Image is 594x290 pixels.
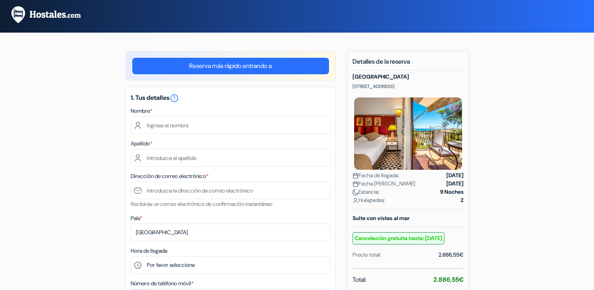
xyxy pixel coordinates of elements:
[353,196,385,204] span: Huéspedes:
[353,83,464,90] p: [STREET_ADDRESS]
[132,58,329,74] a: Reserva más rápido entrando a
[131,94,331,103] h5: 1. Tus detalles
[353,180,416,188] span: Fecha [PERSON_NAME]:
[461,196,464,204] strong: 2
[353,232,444,244] small: Cancelación gratuita hasta: [DATE]
[353,251,381,259] div: Precio total:
[131,107,152,115] label: Nombre
[9,5,97,24] img: Hostales.com
[440,188,464,196] strong: 9 Noches
[131,279,194,288] label: Número de teléfono móvil
[353,73,464,80] h5: [GEOGRAPHIC_DATA]
[131,149,331,167] input: Introduzca el apellido
[446,180,464,188] strong: [DATE]
[353,173,358,179] img: calendar.svg
[353,188,379,196] span: Estancia:
[131,214,142,222] label: País
[131,172,208,180] label: Dirección de correo electrónico
[131,182,331,199] input: Introduzca la dirección de correo electrónico
[131,247,167,255] label: Hora de llegada
[446,171,464,180] strong: [DATE]
[170,94,179,103] i: error_outline
[433,275,464,284] strong: 2.886,55€
[353,215,409,222] b: Suite con vistas al mar
[353,189,358,195] img: moon.svg
[353,275,366,284] span: Total:
[439,251,464,259] div: 2.886,55€
[353,181,358,187] img: calendar.svg
[131,139,152,148] label: Apellido
[353,171,399,180] span: Fecha de llegada:
[131,200,272,207] small: Recibirás un correo electrónico de confirmación instantáneo
[131,116,331,134] input: Ingrese el nombre
[353,58,464,70] h5: Detalles de la reserva
[353,198,358,204] img: user_icon.svg
[170,94,179,102] a: error_outline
